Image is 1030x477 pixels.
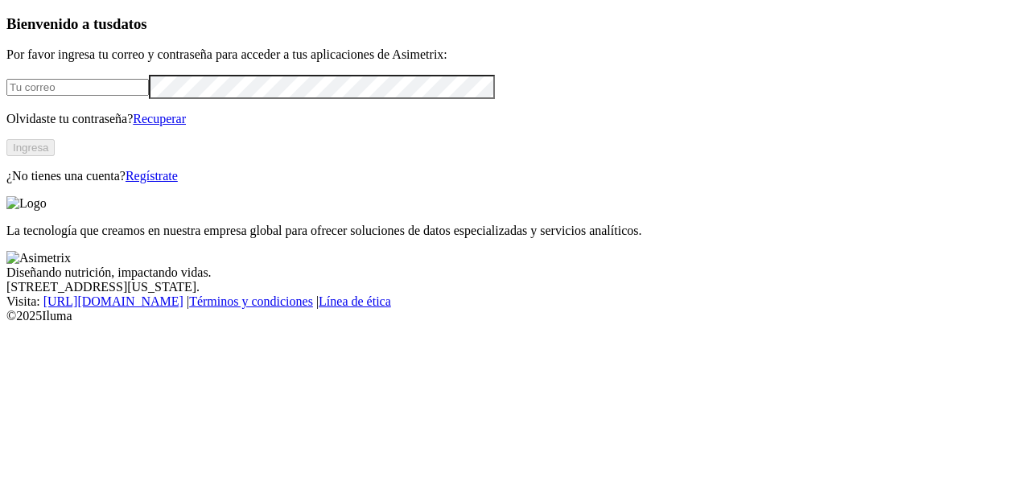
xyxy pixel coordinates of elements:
[6,280,1024,294] div: [STREET_ADDRESS][US_STATE].
[6,251,71,265] img: Asimetrix
[6,47,1024,62] p: Por favor ingresa tu correo y contraseña para acceder a tus aplicaciones de Asimetrix:
[6,169,1024,183] p: ¿No tienes una cuenta?
[6,196,47,211] img: Logo
[6,265,1024,280] div: Diseñando nutrición, impactando vidas.
[113,15,147,32] span: datos
[189,294,313,308] a: Términos y condiciones
[6,112,1024,126] p: Olvidaste tu contraseña?
[43,294,183,308] a: [URL][DOMAIN_NAME]
[126,169,178,183] a: Regístrate
[6,79,149,96] input: Tu correo
[6,15,1024,33] h3: Bienvenido a tus
[6,294,1024,309] div: Visita : | |
[6,139,55,156] button: Ingresa
[6,224,1024,238] p: La tecnología que creamos en nuestra empresa global para ofrecer soluciones de datos especializad...
[133,112,186,125] a: Recuperar
[319,294,391,308] a: Línea de ética
[6,309,1024,323] div: © 2025 Iluma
